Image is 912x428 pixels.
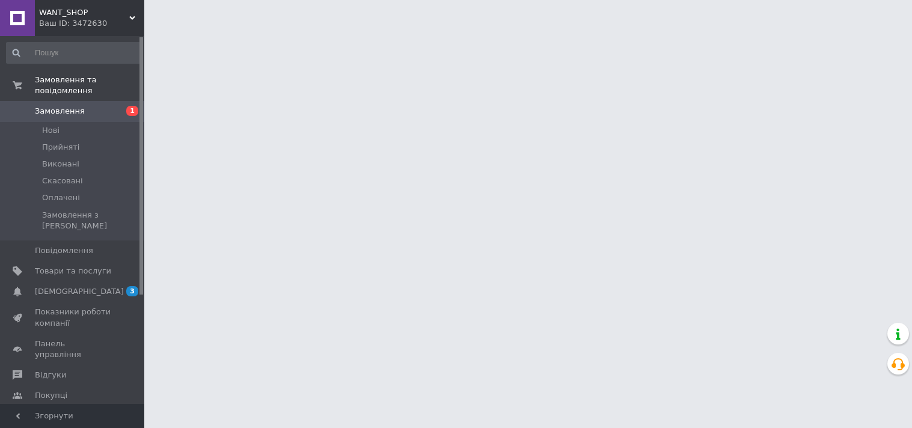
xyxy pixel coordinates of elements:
span: Прийняті [42,142,79,153]
span: 3 [126,286,138,296]
span: Панель управління [35,338,111,360]
span: Замовлення [35,106,85,117]
span: Покупці [35,390,67,401]
span: Замовлення та повідомлення [35,75,144,96]
span: Скасовані [42,176,83,186]
span: Замовлення з [PERSON_NAME] [42,210,141,231]
span: [DEMOGRAPHIC_DATA] [35,286,124,297]
span: Нові [42,125,60,136]
span: Показники роботи компанії [35,307,111,328]
span: 1 [126,106,138,116]
div: Ваш ID: 3472630 [39,18,144,29]
span: Виконані [42,159,79,170]
span: WANT_SHOP [39,7,129,18]
input: Пошук [6,42,142,64]
span: Повідомлення [35,245,93,256]
span: Відгуки [35,370,66,381]
span: Товари та послуги [35,266,111,277]
span: Оплачені [42,192,80,203]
